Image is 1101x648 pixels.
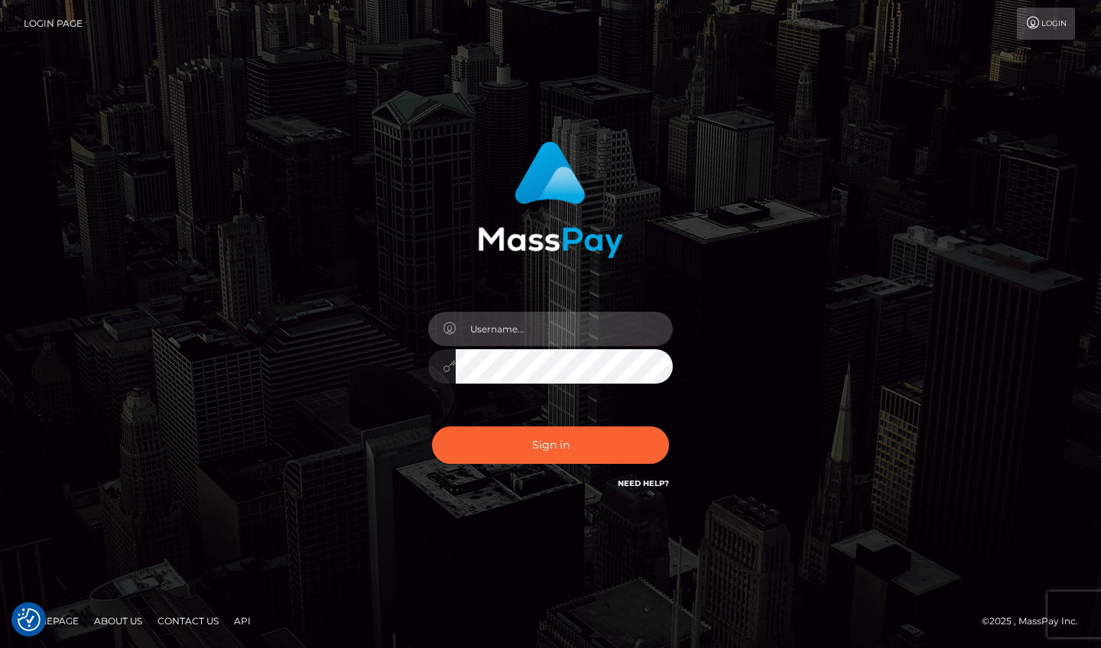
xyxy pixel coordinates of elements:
div: © 2025 , MassPay Inc. [982,613,1090,630]
button: Sign in [432,426,669,464]
input: Username... [456,312,673,346]
a: Contact Us [151,609,225,633]
a: Login Page [24,8,83,40]
a: Homepage [17,609,85,633]
a: Login [1017,8,1075,40]
img: Revisit consent button [18,608,41,631]
img: MassPay Login [478,141,623,258]
a: Need Help? [618,478,669,488]
a: API [228,609,257,633]
a: About Us [88,609,148,633]
button: Consent Preferences [18,608,41,631]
